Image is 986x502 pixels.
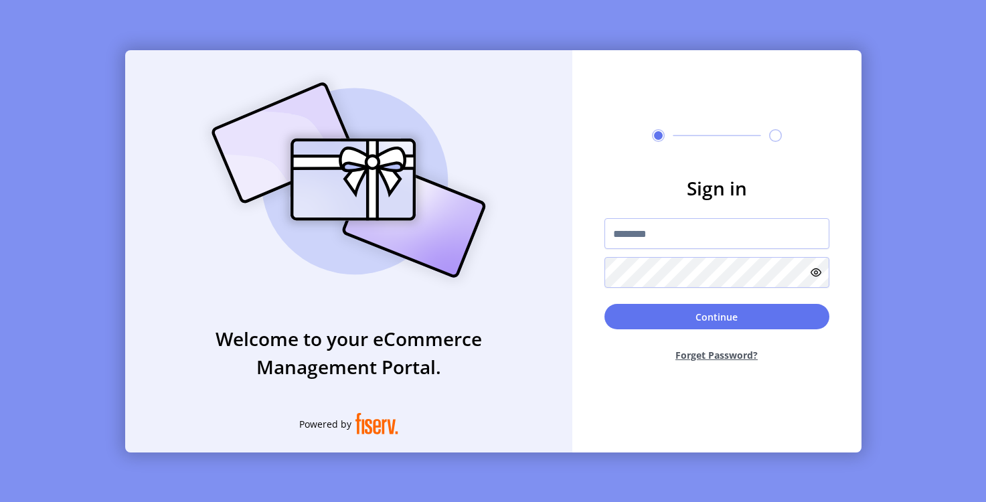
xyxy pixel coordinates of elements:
[125,325,572,381] h3: Welcome to your eCommerce Management Portal.
[604,337,829,373] button: Forget Password?
[299,417,351,431] span: Powered by
[604,304,829,329] button: Continue
[191,68,506,292] img: card_Illustration.svg
[604,174,829,202] h3: Sign in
